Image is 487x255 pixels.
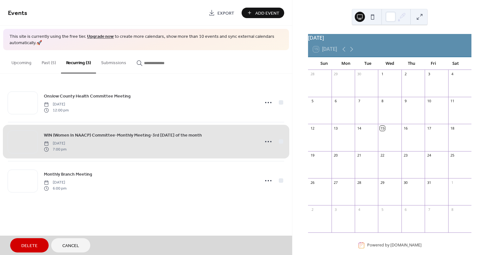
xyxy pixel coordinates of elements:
span: Events [8,7,27,19]
div: 1 [450,180,455,185]
div: 3 [333,207,338,212]
div: Sun [313,57,335,70]
div: 28 [310,72,315,77]
a: Upgrade now [87,32,114,41]
div: 1 [380,72,385,77]
div: [DATE] [308,34,471,42]
div: 29 [333,72,338,77]
div: 7 [357,99,361,104]
span: Add Event [255,10,279,17]
button: Submissions [96,50,131,73]
div: 24 [427,153,431,158]
a: Export [204,8,239,18]
div: 23 [403,153,408,158]
button: Delete [10,238,49,252]
div: 3 [427,72,431,77]
div: 7 [427,207,431,212]
div: 2 [403,72,408,77]
div: 30 [403,180,408,185]
div: 26 [310,180,315,185]
a: [DOMAIN_NAME] [390,243,422,248]
div: Fri [422,57,444,70]
button: Recurring (3) [61,50,96,73]
div: 15 [380,126,385,131]
div: 28 [357,180,361,185]
div: 30 [357,72,361,77]
div: 10 [427,99,431,104]
div: 13 [333,126,338,131]
div: 6 [333,99,338,104]
div: Sat [444,57,466,70]
div: 14 [357,126,361,131]
div: 11 [450,99,455,104]
span: Delete [21,243,38,249]
div: 8 [450,207,455,212]
div: 16 [403,126,408,131]
span: Export [217,10,234,17]
div: 17 [427,126,431,131]
button: Past (5) [37,50,61,73]
div: 4 [450,72,455,77]
div: 21 [357,153,361,158]
span: Cancel [62,243,79,249]
div: 20 [333,153,338,158]
div: 18 [450,126,455,131]
div: 31 [427,180,431,185]
div: 25 [450,153,455,158]
div: 9 [403,99,408,104]
div: 27 [333,180,338,185]
div: 4 [357,207,361,212]
div: 19 [310,153,315,158]
div: 22 [380,153,385,158]
div: 8 [380,99,385,104]
button: Upcoming [6,50,37,73]
span: This site is currently using the free tier. to create more calendars, show more than 10 events an... [10,34,283,46]
button: Cancel [51,238,90,252]
button: Add Event [242,8,284,18]
div: Powered by [367,243,422,248]
div: 5 [380,207,385,212]
div: 5 [310,99,315,104]
div: Thu [401,57,423,70]
div: Wed [379,57,401,70]
div: 29 [380,180,385,185]
div: 12 [310,126,315,131]
div: Mon [335,57,357,70]
div: 6 [403,207,408,212]
div: Tue [357,57,379,70]
div: 2 [310,207,315,212]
